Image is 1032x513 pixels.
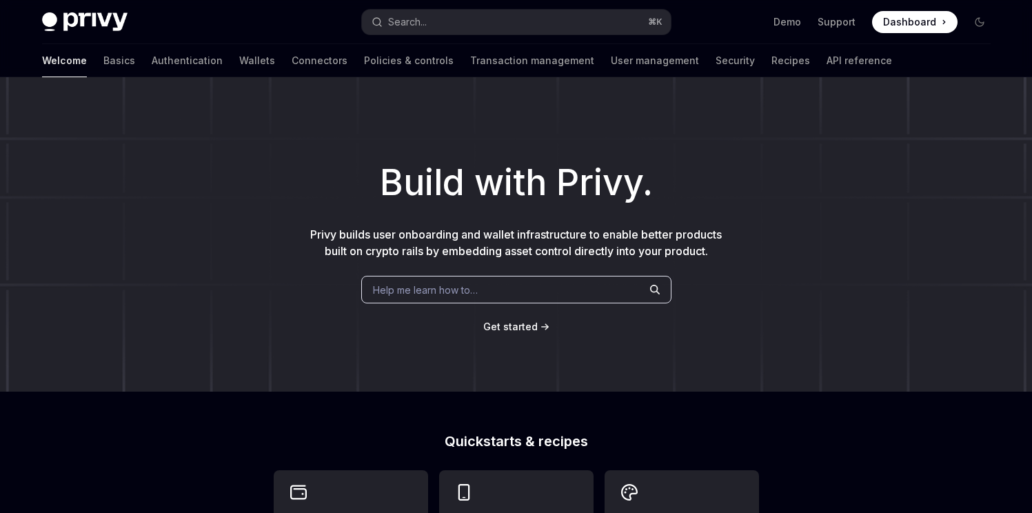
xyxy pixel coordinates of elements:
a: Dashboard [872,11,958,33]
a: Security [716,44,755,77]
div: Search... [388,14,427,30]
a: Policies & controls [364,44,454,77]
a: User management [611,44,699,77]
a: Basics [103,44,135,77]
a: Demo [773,15,801,29]
h2: Quickstarts & recipes [274,434,759,448]
a: Welcome [42,44,87,77]
span: Privy builds user onboarding and wallet infrastructure to enable better products built on crypto ... [310,228,722,258]
a: Support [818,15,856,29]
button: Toggle dark mode [969,11,991,33]
a: Wallets [239,44,275,77]
a: API reference [827,44,892,77]
span: Dashboard [883,15,936,29]
span: Help me learn how to… [373,283,478,297]
a: Authentication [152,44,223,77]
span: Get started [483,321,538,332]
a: Recipes [771,44,810,77]
h1: Build with Privy. [22,156,1010,210]
a: Transaction management [470,44,594,77]
button: Open search [362,10,671,34]
span: ⌘ K [648,17,662,28]
a: Connectors [292,44,347,77]
img: dark logo [42,12,128,32]
a: Get started [483,320,538,334]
